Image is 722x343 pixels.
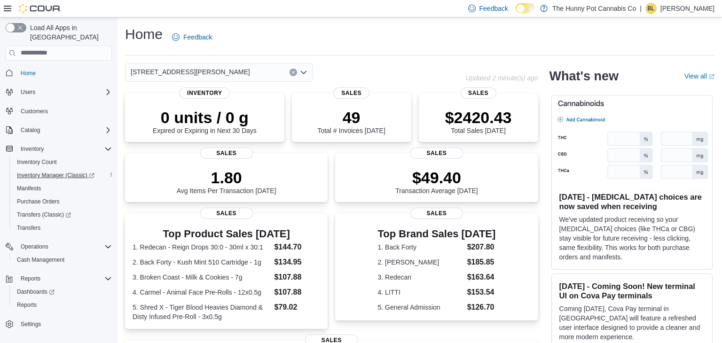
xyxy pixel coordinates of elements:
[378,288,463,297] dt: 4. LITTI
[13,254,68,265] a: Cash Management
[709,74,714,79] svg: External link
[378,303,463,312] dt: 5. General Admission
[13,254,112,265] span: Cash Management
[13,170,112,181] span: Inventory Manager (Classic)
[445,108,512,127] p: $2420.43
[290,69,297,76] button: Clear input
[17,288,55,296] span: Dashboards
[479,4,508,13] span: Feedback
[13,222,44,234] a: Transfers
[559,281,705,300] h3: [DATE] - Coming Soon! New terminal UI on Cova Pay terminals
[334,87,369,99] span: Sales
[2,66,116,80] button: Home
[9,221,116,234] button: Transfers
[559,304,705,342] p: Coming [DATE], Cova Pay terminal in [GEOGRAPHIC_DATA] will feature a refreshed user interface des...
[467,257,496,268] dd: $185.85
[9,208,116,221] a: Transfers (Classic)
[13,170,98,181] a: Inventory Manager (Classic)
[21,108,48,115] span: Customers
[17,318,112,330] span: Settings
[200,208,253,219] span: Sales
[2,142,116,156] button: Inventory
[648,3,655,14] span: BL
[549,69,619,84] h2: What's new
[17,86,112,98] span: Users
[17,273,44,284] button: Reports
[183,32,212,42] span: Feedback
[2,124,116,137] button: Catalog
[133,242,270,252] dt: 1. Redecan - Reign Drops 30:0 - 30ml x 30:1
[9,298,116,312] button: Reports
[13,286,58,297] a: Dashboards
[274,302,320,313] dd: $79.02
[2,240,116,253] button: Operations
[9,195,116,208] button: Purchase Orders
[17,67,112,79] span: Home
[2,272,116,285] button: Reports
[13,299,40,311] a: Reports
[177,168,276,187] p: 1.80
[13,196,112,207] span: Purchase Orders
[26,23,112,42] span: Load All Apps in [GEOGRAPHIC_DATA]
[125,25,163,44] h1: Home
[17,224,40,232] span: Transfers
[17,198,60,205] span: Purchase Orders
[21,145,44,153] span: Inventory
[133,273,270,282] dt: 3. Broken Coast - Milk & Cookies - 7g
[395,168,478,195] div: Transaction Average [DATE]
[2,86,116,99] button: Users
[559,215,705,262] p: We've updated product receiving so your [MEDICAL_DATA] choices (like THCa or CBG) stay visible fo...
[516,3,535,13] input: Dark Mode
[684,72,714,80] a: View allExternal link
[460,87,496,99] span: Sales
[13,183,45,194] a: Manifests
[660,3,714,14] p: [PERSON_NAME]
[17,125,112,136] span: Catalog
[13,209,112,220] span: Transfers (Classic)
[13,222,112,234] span: Transfers
[17,106,52,117] a: Customers
[17,319,45,330] a: Settings
[640,3,642,14] p: |
[13,196,63,207] a: Purchase Orders
[13,156,61,168] a: Inventory Count
[13,286,112,297] span: Dashboards
[17,125,44,136] button: Catalog
[274,257,320,268] dd: $134.95
[9,182,116,195] button: Manifests
[465,74,538,82] p: Updated 2 minute(s) ago
[2,317,116,331] button: Settings
[378,242,463,252] dt: 1. Back Forty
[17,211,71,218] span: Transfers (Classic)
[131,66,250,78] span: [STREET_ADDRESS][PERSON_NAME]
[9,169,116,182] a: Inventory Manager (Classic)
[17,256,64,264] span: Cash Management
[17,143,47,155] button: Inventory
[153,108,257,127] p: 0 units / 0 g
[467,242,496,253] dd: $207.80
[133,257,270,267] dt: 2. Back Forty - Kush Mint 510 Cartridge - 1g
[445,108,512,134] div: Total Sales [DATE]
[17,68,39,79] a: Home
[645,3,657,14] div: Branden Lalonde
[2,104,116,118] button: Customers
[17,158,57,166] span: Inventory Count
[17,171,94,179] span: Inventory Manager (Classic)
[9,285,116,298] a: Dashboards
[378,257,463,267] dt: 2. [PERSON_NAME]
[9,156,116,169] button: Inventory Count
[153,108,257,134] div: Expired or Expiring in Next 30 Days
[177,168,276,195] div: Avg Items Per Transaction [DATE]
[552,3,636,14] p: The Hunny Pot Cannabis Co
[133,288,270,297] dt: 4. Carmel - Animal Face Pre-Rolls - 12x0.5g
[13,156,112,168] span: Inventory Count
[168,28,216,47] a: Feedback
[17,241,112,252] span: Operations
[274,272,320,283] dd: $107.88
[274,242,320,253] dd: $144.70
[13,299,112,311] span: Reports
[395,168,478,187] p: $49.40
[17,301,37,309] span: Reports
[200,148,253,159] span: Sales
